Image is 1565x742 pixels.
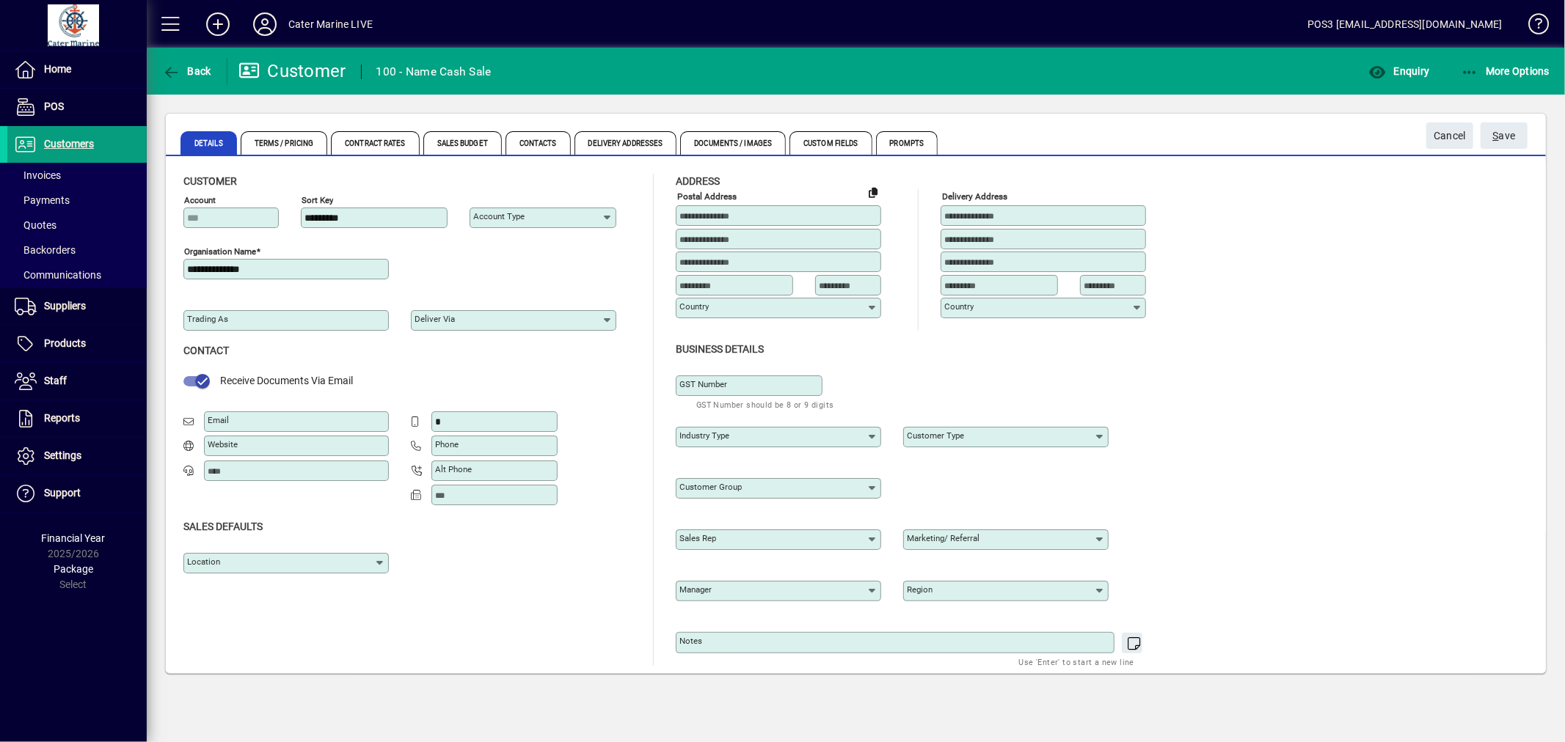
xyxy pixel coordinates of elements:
[15,244,76,256] span: Backorders
[44,63,71,75] span: Home
[184,195,216,205] mat-label: Account
[208,439,238,449] mat-label: Website
[44,337,86,349] span: Products
[220,375,353,386] span: Receive Documents Via Email
[158,58,215,84] button: Back
[7,188,147,213] a: Payments
[907,533,980,543] mat-label: Marketing/ Referral
[331,131,419,155] span: Contract Rates
[44,412,80,424] span: Reports
[679,636,702,646] mat-label: Notes
[679,584,712,595] mat-label: Manager
[183,175,237,187] span: Customer
[15,194,70,206] span: Payments
[1461,65,1550,77] span: More Options
[7,262,147,287] a: Communications
[789,131,872,155] span: Custom Fields
[42,532,106,544] span: Financial Year
[238,59,346,83] div: Customer
[302,195,333,205] mat-label: Sort key
[1434,124,1466,148] span: Cancel
[435,464,472,474] mat-label: Alt Phone
[184,246,256,257] mat-label: Organisation name
[7,475,147,512] a: Support
[180,131,237,155] span: Details
[7,363,147,400] a: Staff
[415,314,455,324] mat-label: Deliver via
[680,131,786,155] span: Documents / Images
[679,301,709,312] mat-label: Country
[907,584,933,595] mat-label: Region
[7,89,147,125] a: POS
[679,430,729,441] mat-label: Industry type
[423,131,502,155] span: Sales Budget
[15,219,56,231] span: Quotes
[676,343,764,355] span: Business details
[944,301,974,312] mat-label: Country
[679,482,742,492] mat-label: Customer group
[288,12,373,36] div: Cater Marine LIVE
[44,100,64,112] span: POS
[1493,124,1516,148] span: ave
[7,51,147,88] a: Home
[1481,122,1528,149] button: Save
[473,211,525,221] mat-label: Account Type
[7,326,147,362] a: Products
[7,213,147,238] a: Quotes
[162,65,211,77] span: Back
[679,379,727,389] mat-label: GST Number
[7,400,147,437] a: Reports
[208,415,229,425] mat-label: Email
[7,163,147,188] a: Invoices
[861,180,885,204] button: Copy to Delivery address
[676,175,720,187] span: Address
[1517,3,1547,51] a: Knowledge Base
[241,131,328,155] span: Terms / Pricing
[15,169,61,181] span: Invoices
[44,449,81,461] span: Settings
[435,439,459,449] mat-label: Phone
[194,11,241,37] button: Add
[696,396,834,413] mat-hint: GST Number should be 8 or 9 digits
[44,300,86,312] span: Suppliers
[907,430,964,441] mat-label: Customer type
[1307,12,1503,36] div: POS3 [EMAIL_ADDRESS][DOMAIN_NAME]
[44,487,81,499] span: Support
[1368,65,1429,77] span: Enquiry
[876,131,938,155] span: Prompts
[506,131,571,155] span: Contacts
[183,345,229,356] span: Contact
[376,60,492,84] div: 100 - Name Cash Sale
[7,238,147,262] a: Backorders
[1365,58,1433,84] button: Enquiry
[147,58,227,84] app-page-header-button: Back
[1457,58,1554,84] button: More Options
[1493,130,1499,142] span: S
[1019,653,1134,670] mat-hint: Use 'Enter' to start a new line
[241,11,288,37] button: Profile
[7,438,147,474] a: Settings
[7,288,147,325] a: Suppliers
[1426,122,1473,149] button: Cancel
[15,269,101,281] span: Communications
[54,563,93,575] span: Package
[679,533,716,543] mat-label: Sales rep
[44,138,94,150] span: Customers
[44,375,67,386] span: Staff
[574,131,677,155] span: Delivery Addresses
[187,314,228,324] mat-label: Trading as
[187,556,220,567] mat-label: Location
[183,521,263,532] span: Sales defaults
